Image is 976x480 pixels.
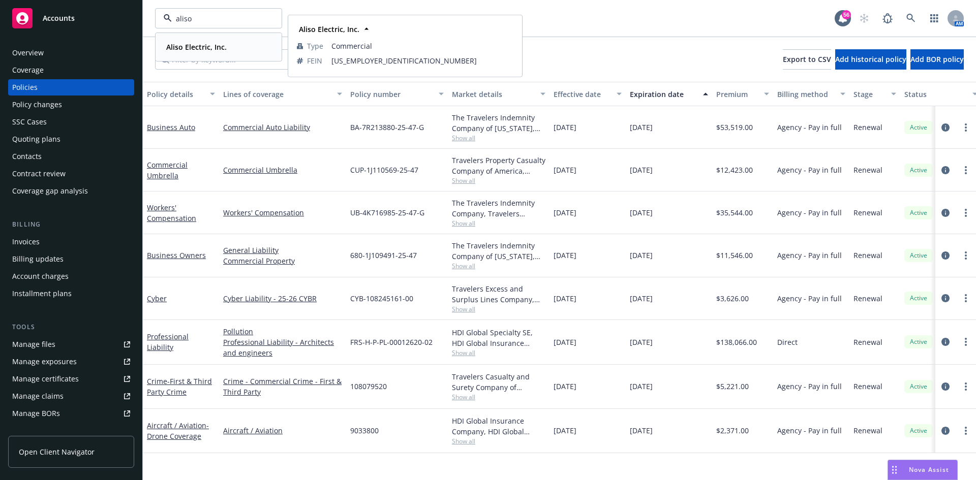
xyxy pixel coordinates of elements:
span: Agency - Pay in full [777,122,842,133]
span: [DATE] [630,165,653,175]
div: Status [904,89,966,100]
a: circleInformation [939,121,952,134]
div: SSC Cases [12,114,47,130]
a: Workers' Compensation [223,207,342,218]
a: circleInformation [939,336,952,348]
div: Account charges [12,268,69,284]
div: Travelers Excess and Surplus Lines Company, Travelers Insurance, CRC Group [452,283,545,305]
span: Show all [452,393,545,401]
div: Contract review [12,166,66,182]
button: Market details [448,82,550,106]
a: Overview [8,45,134,61]
div: The Travelers Indemnity Company, Travelers Insurance, Assured Partners [452,198,545,219]
span: UB-4K716985-25-47-G [350,207,424,218]
a: Report a Bug [877,8,898,28]
button: Add historical policy [835,49,906,70]
div: Premium [716,89,758,100]
span: [DATE] [554,293,576,304]
a: Aircraft / Aviation [223,425,342,436]
span: Open Client Navigator [19,446,95,457]
a: Pollution [223,326,342,337]
span: FRS-H-P-PL-00012620-02 [350,337,433,347]
a: Search [901,8,921,28]
span: Agency - Pay in full [777,165,842,175]
span: FEIN [307,55,322,66]
span: Agency - Pay in full [777,207,842,218]
a: Policy changes [8,97,134,113]
button: Effective date [550,82,626,106]
div: Quoting plans [12,131,60,147]
strong: Aliso Electric, Inc. [299,24,359,34]
div: Policy changes [12,97,62,113]
div: Coverage [12,62,44,78]
span: [DATE] [554,165,576,175]
span: - First & Third Party Crime [147,376,212,397]
div: 56 [842,10,851,19]
span: Renewal [853,293,882,304]
button: Export to CSV [783,49,831,70]
a: Professional Liability [147,332,189,352]
span: $12,423.00 [716,165,753,175]
span: [DATE] [554,207,576,218]
div: Installment plans [12,285,72,302]
span: 9033800 [350,425,379,436]
a: Policies [8,79,134,95]
span: $2,371.00 [716,425,749,436]
a: Manage BORs [8,405,134,422]
a: Professional Liability - Architects and engineers [223,337,342,358]
a: more [960,292,972,304]
span: [DATE] [630,381,653,392]
a: Cyber Liability - 25-26 CYBR [223,293,342,304]
span: Show all [452,262,545,270]
a: Business Owners [147,250,206,260]
a: Commercial Umbrella [223,165,342,175]
span: Agency - Pay in full [777,381,842,392]
span: [DATE] [630,337,653,347]
button: Nova Assist [888,460,958,480]
div: Travelers Casualty and Surety Company of America, Travelers Insurance [452,371,545,393]
span: Renewal [853,425,882,436]
span: Active [908,382,929,391]
span: Show all [452,219,545,228]
span: Direct [777,337,798,347]
a: Cyber [147,294,167,303]
a: Aircraft / Aviation [147,421,209,441]
a: Workers' Compensation [147,203,196,223]
span: Active [908,426,929,435]
a: Manage claims [8,388,134,404]
button: Stage [849,82,900,106]
span: [DATE] [554,337,576,347]
div: Billing method [777,89,834,100]
a: Contacts [8,148,134,165]
span: Add BOR policy [910,54,964,64]
div: Manage exposures [12,354,77,370]
div: Travelers Property Casualty Company of America, Travelers Insurance, Assured Partners [452,155,545,176]
div: Contacts [12,148,42,165]
span: $5,221.00 [716,381,749,392]
span: - Drone Coverage [147,421,209,441]
a: Manage certificates [8,371,134,387]
span: [US_EMPLOYER_IDENTIFICATION_NUMBER] [331,55,513,66]
a: Accounts [8,4,134,33]
div: The Travelers Indemnity Company of [US_STATE], Travelers Insurance, Assured Partners [452,240,545,262]
div: Overview [12,45,44,61]
span: Agency - Pay in full [777,425,842,436]
a: Manage files [8,336,134,353]
span: Show all [452,305,545,313]
button: Billing method [773,82,849,106]
a: circleInformation [939,164,952,176]
a: more [960,425,972,437]
span: CUP-1J110569-25-47 [350,165,418,175]
button: Policy number [346,82,448,106]
span: Commercial [331,41,513,51]
div: HDI Global Insurance Company, HDI Global Insurance Company, Global Aerospace Inc [452,415,545,437]
div: The Travelers Indemnity Company of [US_STATE], Travelers Insurance, Assured Partners [452,112,545,134]
a: Commercial Property [223,255,342,266]
div: Tools [8,322,134,332]
span: $53,519.00 [716,122,753,133]
div: Market details [452,89,534,100]
a: more [960,249,972,262]
span: Renewal [853,207,882,218]
a: Contract review [8,166,134,182]
span: Active [908,251,929,260]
